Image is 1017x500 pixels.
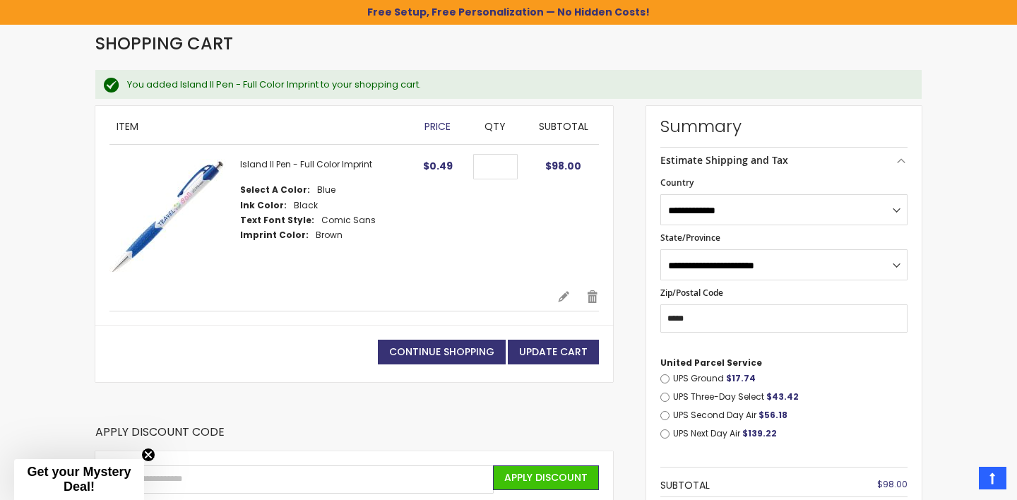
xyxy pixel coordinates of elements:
span: Country [660,177,694,189]
strong: Apply Discount Code [95,424,225,451]
span: $43.42 [766,391,799,403]
span: $17.74 [726,372,756,384]
span: Shopping Cart [95,32,233,55]
img: Island II - Full Color-Blue [109,159,226,275]
span: $98.00 [545,159,581,173]
span: State/Province [660,232,720,244]
span: Subtotal [539,119,588,133]
span: $98.00 [877,478,908,490]
dd: Brown [316,230,343,241]
dt: Select A Color [240,184,310,196]
span: $139.22 [742,427,777,439]
label: UPS Three-Day Select [673,391,908,403]
iframe: Google Customer Reviews [900,462,1017,500]
span: Continue Shopping [389,345,494,359]
dt: Ink Color [240,200,287,211]
button: Close teaser [141,448,155,462]
dd: Black [294,200,318,211]
span: Apply Discount [504,470,588,484]
button: Update Cart [508,340,599,364]
dt: Imprint Color [240,230,309,241]
span: Price [424,119,451,133]
span: Qty [484,119,506,133]
a: Island II Pen - Full Color Imprint [240,158,372,170]
label: UPS Ground [673,373,908,384]
span: Update Cart [519,345,588,359]
span: $0.49 [423,159,453,173]
dd: Blue [317,184,335,196]
strong: Estimate Shipping and Tax [660,153,788,167]
span: Item [117,119,138,133]
label: UPS Second Day Air [673,410,908,421]
span: Zip/Postal Code [660,287,723,299]
span: Get your Mystery Deal! [27,465,131,494]
dd: Comic Sans [321,215,376,226]
a: Island II - Full Color-Blue [109,159,240,275]
dt: Text Font Style [240,215,314,226]
span: United Parcel Service [660,357,762,369]
strong: Summary [660,115,908,138]
th: Subtotal [660,475,832,496]
span: $56.18 [759,409,787,421]
label: UPS Next Day Air [673,428,908,439]
div: You added Island II Pen - Full Color Imprint to your shopping cart. [127,78,908,91]
a: Continue Shopping [378,340,506,364]
div: Get your Mystery Deal!Close teaser [14,459,144,500]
